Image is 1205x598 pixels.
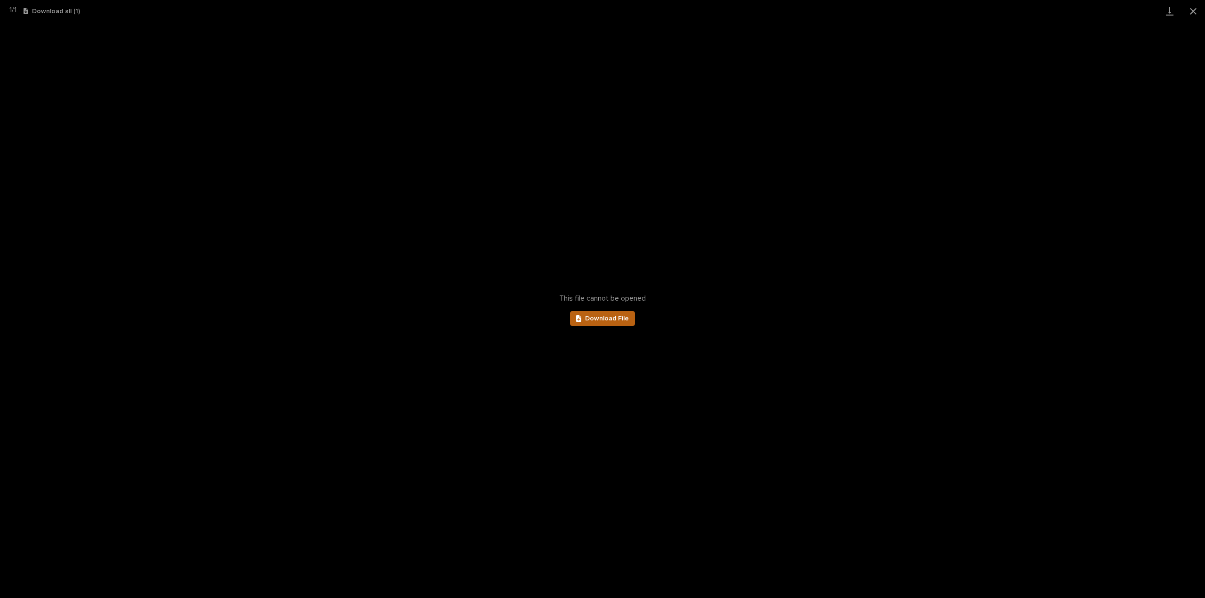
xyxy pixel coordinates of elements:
span: 1 [14,6,16,14]
a: Download File [570,311,635,326]
span: Download File [585,315,629,322]
span: This file cannot be opened [559,294,646,303]
span: 1 [9,6,12,14]
button: Download all (1) [24,8,80,15]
